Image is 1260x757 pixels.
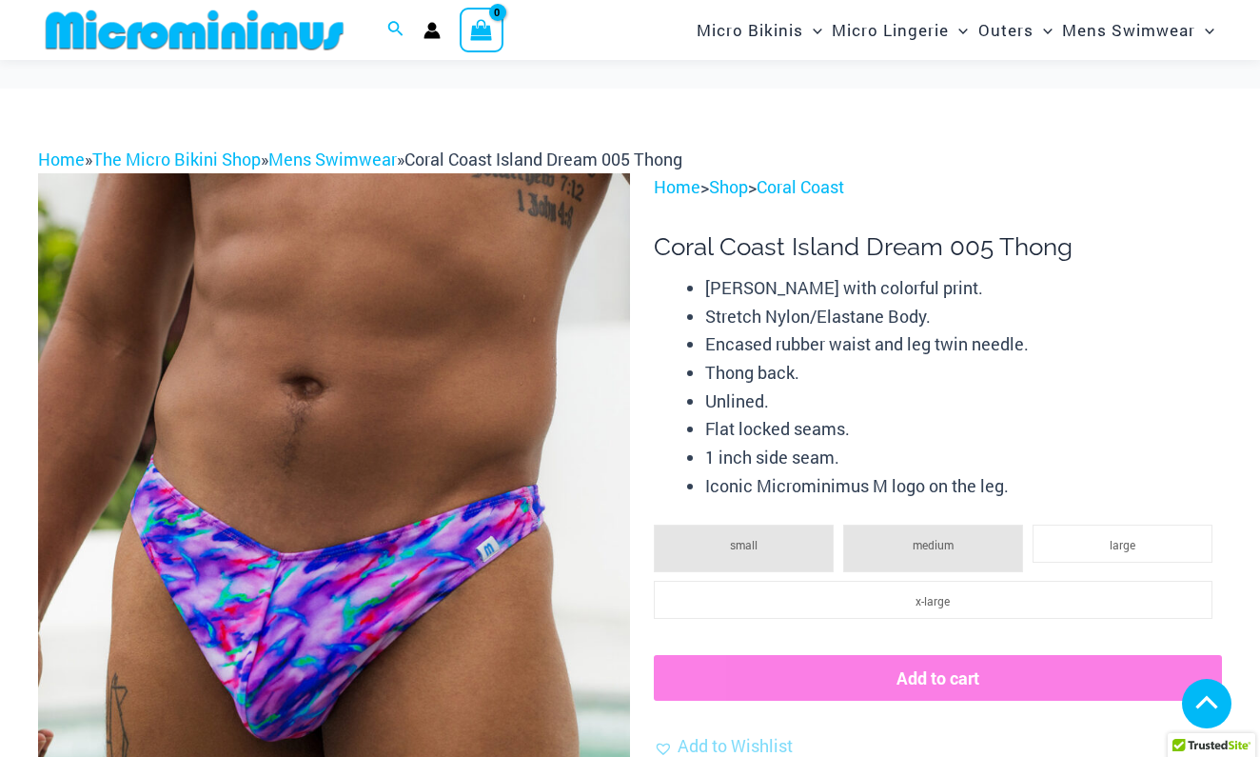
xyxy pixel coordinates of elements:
[689,3,1222,57] nav: Site Navigation
[709,175,748,198] a: Shop
[827,6,973,54] a: Micro LingerieMenu ToggleMenu Toggle
[654,581,1212,619] li: x-large
[268,148,397,170] a: Mens Swimwear
[38,148,682,170] span: » » »
[654,173,1222,202] p: > >
[654,232,1222,262] h1: Coral Coast Island Dream 005 Thong
[705,444,1222,472] li: 1 inch side seam.
[1062,6,1195,54] span: Mens Swimwear
[832,6,949,54] span: Micro Lingerie
[92,148,261,170] a: The Micro Bikini Shop
[730,537,758,552] span: small
[678,734,793,757] span: Add to Wishlist
[949,6,968,54] span: Menu Toggle
[1195,6,1214,54] span: Menu Toggle
[38,148,85,170] a: Home
[705,330,1222,359] li: Encased rubber waist and leg twin needle.
[1057,6,1219,54] a: Mens SwimwearMenu ToggleMenu Toggle
[404,148,682,170] span: Coral Coast Island Dream 005 Thong
[705,303,1222,331] li: Stretch Nylon/Elastane Body.
[705,274,1222,303] li: [PERSON_NAME] with colorful print.
[705,388,1222,416] li: Unlined.
[460,8,503,51] a: View Shopping Cart, empty
[843,525,1023,572] li: medium
[803,6,822,54] span: Menu Toggle
[1110,537,1135,552] span: large
[913,537,954,552] span: medium
[757,175,844,198] a: Coral Coast
[654,525,834,572] li: small
[705,359,1222,388] li: Thong back.
[1034,6,1053,54] span: Menu Toggle
[974,6,1057,54] a: OutersMenu ToggleMenu Toggle
[705,415,1222,444] li: Flat locked seams.
[978,6,1034,54] span: Outers
[692,6,827,54] a: Micro BikinisMenu ToggleMenu Toggle
[38,9,351,51] img: MM SHOP LOGO FLAT
[423,22,441,39] a: Account icon link
[654,175,700,198] a: Home
[387,18,404,43] a: Search icon link
[697,6,803,54] span: Micro Bikinis
[915,593,950,608] span: x-large
[1033,525,1212,563] li: large
[654,655,1222,701] button: Add to cart
[705,472,1222,501] li: Iconic Microminimus M logo on the leg.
